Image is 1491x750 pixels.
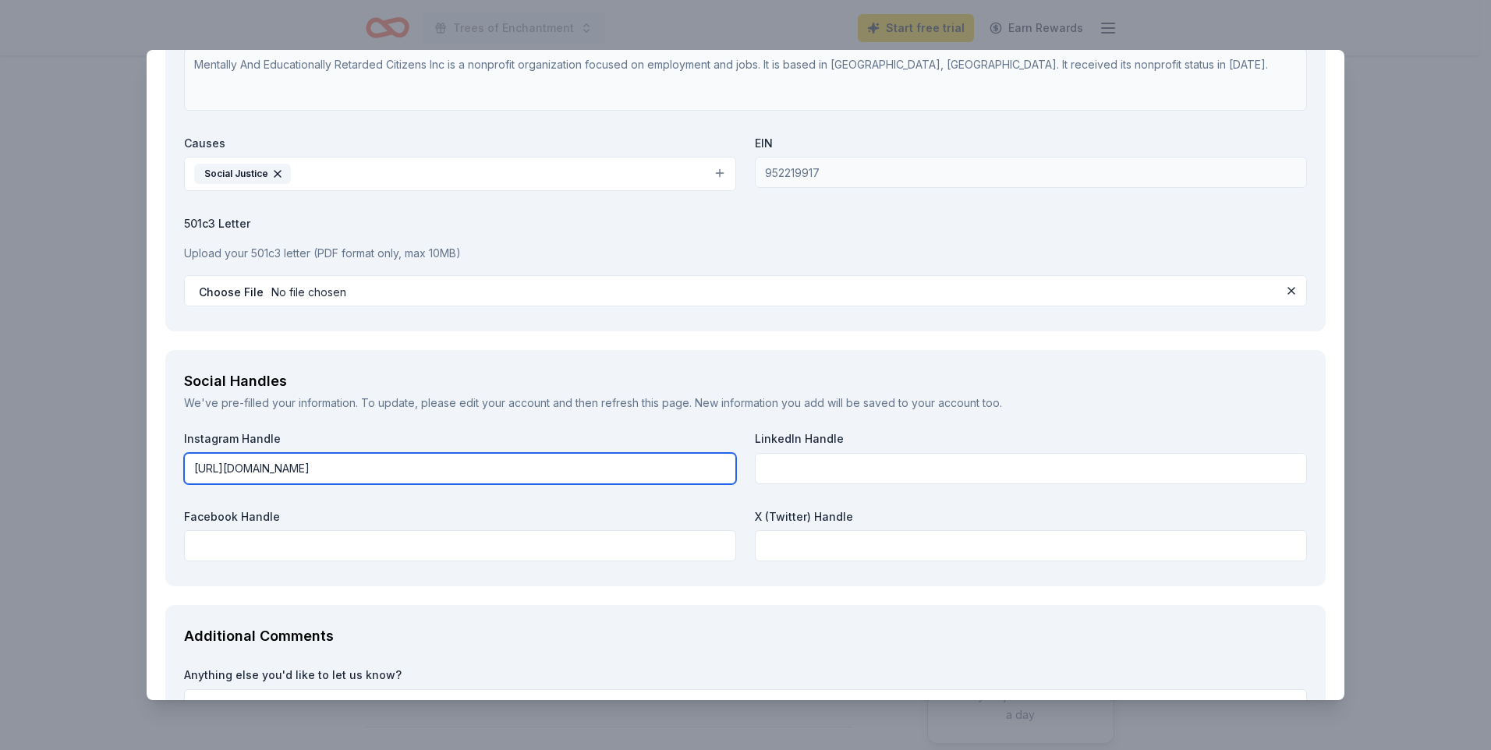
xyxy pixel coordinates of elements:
[184,136,736,151] label: Causes
[184,244,1307,263] p: Upload your 501c3 letter (PDF format only, max 10MB)
[184,431,736,447] label: Instagram Handle
[184,624,1307,649] div: Additional Comments
[755,431,1307,447] label: LinkedIn Handle
[184,394,1307,412] div: We've pre-filled your information. To update, please and then refresh this page. New information ...
[755,509,1307,525] label: X (Twitter) Handle
[184,48,1307,111] textarea: Mentally And Educationally Retarded Citizens Inc is a nonprofit organization focused on employmen...
[184,157,736,191] button: Social Justice
[194,164,291,184] div: Social Justice
[459,396,550,409] a: edit your account
[755,136,1307,151] label: EIN
[184,667,1307,683] label: Anything else you'd like to let us know?
[184,216,1307,232] label: 501c3 Letter
[184,509,736,525] label: Facebook Handle
[184,369,1307,394] div: Social Handles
